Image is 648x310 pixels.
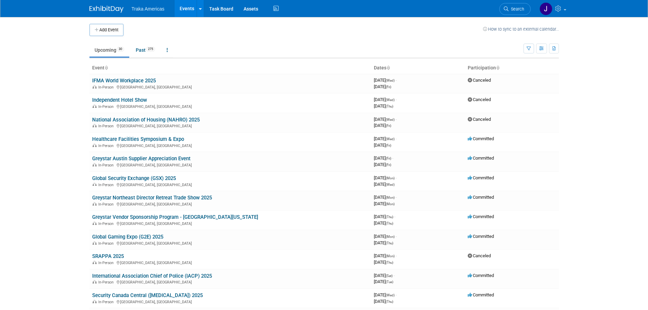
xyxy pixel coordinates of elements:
[374,240,393,245] span: [DATE]
[468,117,491,122] span: Canceled
[92,292,203,298] a: Security Canada Central ([MEDICAL_DATA]) 2025
[386,274,393,278] span: (Sat)
[92,162,368,167] div: [GEOGRAPHIC_DATA], [GEOGRAPHIC_DATA]
[98,104,116,109] span: In-Person
[386,144,391,147] span: (Fri)
[386,222,393,225] span: (Thu)
[98,202,116,207] span: In-Person
[92,279,368,284] div: [GEOGRAPHIC_DATA], [GEOGRAPHIC_DATA]
[98,261,116,265] span: In-Person
[396,97,397,102] span: -
[392,156,393,161] span: -
[468,253,491,258] span: Canceled
[92,214,258,220] a: Greystar Vendor Sponsorship Program - [GEOGRAPHIC_DATA][US_STATE]
[98,144,116,148] span: In-Person
[386,300,393,304] span: (Thu)
[468,97,491,102] span: Canceled
[104,65,108,70] a: Sort by Event Name
[92,234,163,240] a: Global Gaming Expo (G2E) 2025
[92,273,212,279] a: International Association Chief of Police (IACP) 2025
[93,144,97,147] img: In-Person Event
[146,47,155,52] span: 275
[92,103,368,109] div: [GEOGRAPHIC_DATA], [GEOGRAPHIC_DATA]
[131,44,160,56] a: Past275
[386,85,391,89] span: (Fri)
[98,124,116,128] span: In-Person
[396,117,397,122] span: -
[386,293,395,297] span: (Wed)
[92,97,147,103] a: Independent Hotel Show
[374,201,395,206] span: [DATE]
[89,24,123,36] button: Add Event
[374,84,391,89] span: [DATE]
[374,221,393,226] span: [DATE]
[509,6,524,12] span: Search
[374,156,393,161] span: [DATE]
[92,143,368,148] div: [GEOGRAPHIC_DATA], [GEOGRAPHIC_DATA]
[374,234,397,239] span: [DATE]
[93,104,97,108] img: In-Person Event
[374,182,395,187] span: [DATE]
[374,273,395,278] span: [DATE]
[92,156,190,162] a: Greystar Austin Supplier Appreciation Event
[92,182,368,187] div: [GEOGRAPHIC_DATA], [GEOGRAPHIC_DATA]
[374,299,393,304] span: [DATE]
[89,6,123,13] img: ExhibitDay
[374,253,397,258] span: [DATE]
[386,280,393,284] span: (Tue)
[468,78,491,83] span: Canceled
[93,183,97,186] img: In-Person Event
[374,117,397,122] span: [DATE]
[98,222,116,226] span: In-Person
[374,97,397,102] span: [DATE]
[93,241,97,245] img: In-Person Event
[396,195,397,200] span: -
[98,300,116,304] span: In-Person
[386,176,395,180] span: (Mon)
[386,104,393,108] span: (Thu)
[98,163,116,167] span: In-Person
[394,214,395,219] span: -
[92,253,124,259] a: SRAPPA 2025
[386,98,395,102] span: (Wed)
[468,234,494,239] span: Committed
[93,124,97,127] img: In-Person Event
[92,260,368,265] div: [GEOGRAPHIC_DATA], [GEOGRAPHIC_DATA]
[92,195,212,201] a: Greystar Northeast Director Retreat Trade Show 2025
[386,254,395,258] span: (Mon)
[92,123,368,128] div: [GEOGRAPHIC_DATA], [GEOGRAPHIC_DATA]
[386,202,395,206] span: (Mon)
[386,196,395,199] span: (Mon)
[93,261,97,264] img: In-Person Event
[98,183,116,187] span: In-Person
[92,240,368,246] div: [GEOGRAPHIC_DATA], [GEOGRAPHIC_DATA]
[374,143,391,148] span: [DATE]
[499,3,531,15] a: Search
[98,280,116,284] span: In-Person
[93,85,97,88] img: In-Person Event
[92,78,156,84] a: IFMA World Workplace 2025
[386,137,395,141] span: (Wed)
[132,6,165,12] span: Traka Americas
[386,215,393,219] span: (Thu)
[117,47,124,52] span: 30
[386,183,395,186] span: (Wed)
[386,261,393,264] span: (Thu)
[93,163,97,166] img: In-Person Event
[483,27,559,32] a: How to sync to an external calendar...
[89,62,371,74] th: Event
[386,124,391,128] span: (Fri)
[374,214,395,219] span: [DATE]
[93,222,97,225] img: In-Person Event
[468,214,494,219] span: Committed
[92,299,368,304] div: [GEOGRAPHIC_DATA], [GEOGRAPHIC_DATA]
[374,136,397,141] span: [DATE]
[396,292,397,297] span: -
[92,175,176,181] a: Global Security Exchange (GSX) 2025
[374,103,393,109] span: [DATE]
[386,163,391,167] span: (Fri)
[386,118,395,121] span: (Wed)
[396,253,397,258] span: -
[396,136,397,141] span: -
[374,195,397,200] span: [DATE]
